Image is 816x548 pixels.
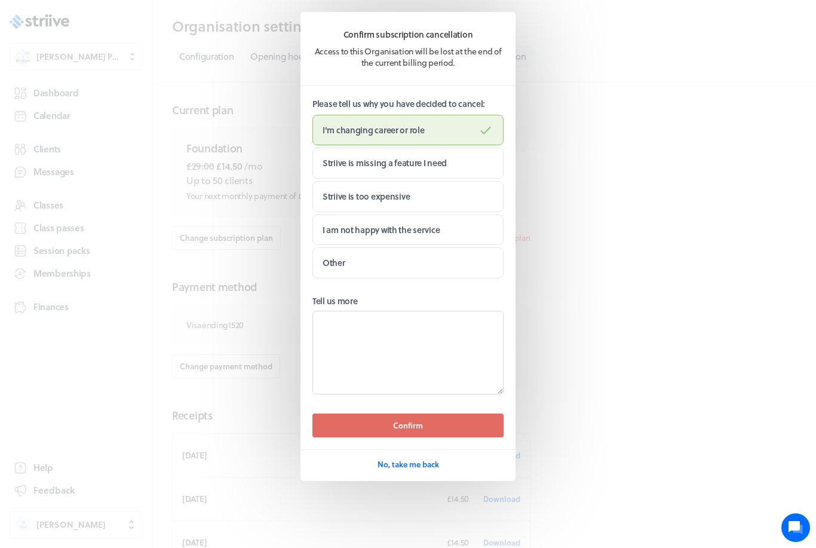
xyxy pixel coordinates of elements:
[393,420,423,431] span: Confirm
[35,206,213,229] input: Search articles
[378,459,439,470] span: No, take me back
[312,215,504,246] label: I am not happy with the service
[77,146,143,156] span: New conversation
[378,452,439,476] button: No, take me back
[312,98,504,110] label: Please tell us why you have decided to cancel:
[312,148,504,179] label: Striive is missing a feature I need
[312,45,504,69] p: Access to this Organisation will be lost at the end of the current billing period.
[19,139,220,163] button: New conversation
[312,115,504,146] label: I'm changing career or role
[312,295,504,307] label: Tell us more
[312,247,504,278] label: Other
[16,186,223,200] p: Find an answer quickly
[312,29,504,41] p: Confirm subscription cancellation
[781,513,810,542] iframe: gist-messenger-bubble-iframe
[18,58,221,77] h1: Hi [PERSON_NAME]
[18,79,221,118] h2: We're here to help. Ask us anything!
[312,181,504,212] label: Striive is too expensive
[312,414,504,437] button: Confirm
